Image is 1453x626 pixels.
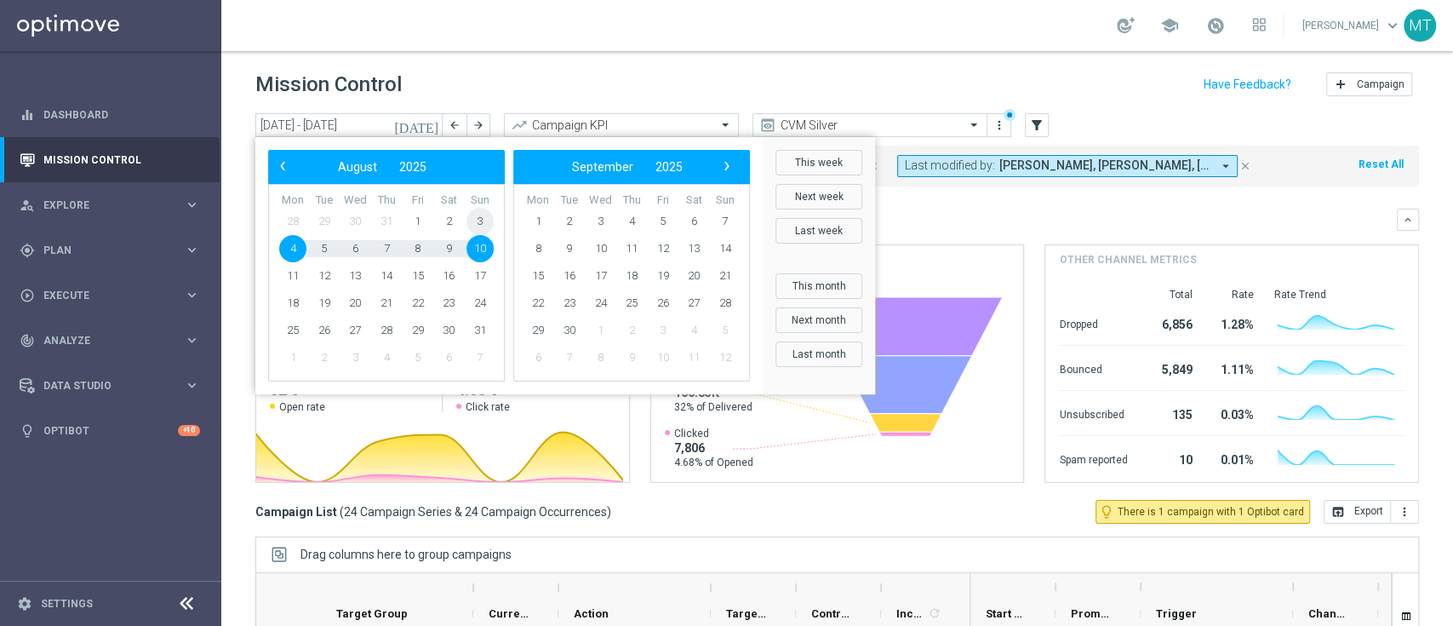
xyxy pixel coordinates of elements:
span: 9 [618,344,645,371]
span: 1 [586,317,614,344]
span: 29 [404,317,432,344]
span: ) [607,504,611,520]
span: 2 [618,317,645,344]
th: weekday [678,193,710,208]
button: Data Studio keyboard_arrow_right [19,379,201,393]
div: Rate [1212,288,1253,302]
div: 1.28% [1212,309,1253,336]
div: Explore [20,198,184,213]
div: Analyze [20,333,184,348]
span: 10 [466,235,494,262]
span: 11 [279,262,306,290]
span: 27 [680,290,707,317]
i: filter_alt [1029,118,1044,133]
div: +10 [178,425,200,436]
div: Dropped [1059,309,1127,336]
span: 25 [279,317,306,344]
span: 27 [341,317,369,344]
span: school [1160,16,1179,35]
i: open_in_browser [1331,505,1345,519]
span: 28 [373,317,400,344]
bs-datepicker-navigation-view: ​ ​ ​ [272,156,492,178]
div: 135 [1147,399,1192,427]
span: ( [340,504,344,520]
th: weekday [464,193,495,208]
span: 31 [373,208,400,235]
span: 3 [466,208,494,235]
span: Increase [896,607,925,620]
span: 7 [466,344,494,371]
div: 6,856 [1147,309,1192,336]
span: 5 [649,208,677,235]
span: 6 [435,344,462,371]
span: 4.68% of Opened [674,456,753,469]
span: Calculate column [925,604,941,623]
span: 5 [311,235,338,262]
button: lightbulb Optibot +10 [19,424,201,438]
i: keyboard_arrow_right [184,242,200,258]
i: gps_fixed [20,243,35,258]
span: 14 [373,262,400,290]
div: 0.01% [1212,445,1253,472]
i: close [1239,160,1251,172]
button: 2025 [644,156,694,178]
i: refresh [928,606,941,620]
input: Select date range [255,113,443,137]
button: more_vert [1391,500,1419,524]
span: 20 [680,262,707,290]
span: ‹ [272,155,294,177]
i: more_vert [993,118,1006,132]
span: 28 [712,290,739,317]
span: Campaign [1357,78,1404,90]
div: Execute [20,288,184,303]
span: 15 [524,262,552,290]
span: 8 [404,235,432,262]
span: 16 [435,262,462,290]
div: play_circle_outline Execute keyboard_arrow_right [19,289,201,302]
span: 4 [373,344,400,371]
span: Current Status [489,607,529,620]
span: 7 [556,344,583,371]
span: 1 [404,208,432,235]
span: 19 [649,262,677,290]
button: [DATE] [392,113,443,139]
i: play_circle_outline [20,288,35,303]
button: person_search Explore keyboard_arrow_right [19,198,201,212]
button: filter_alt [1025,113,1049,137]
div: Row Groups [300,548,512,561]
button: more_vert [991,115,1008,135]
span: Targeted Customers [726,607,767,620]
span: keyboard_arrow_down [1383,16,1402,35]
i: equalizer [20,107,35,123]
span: 21 [712,262,739,290]
span: 5 [404,344,432,371]
div: 10 [1147,445,1192,472]
span: 6 [524,344,552,371]
div: track_changes Analyze keyboard_arrow_right [19,334,201,347]
i: lightbulb [20,423,35,439]
th: weekday [340,193,371,208]
div: Rate Trend [1273,288,1404,302]
span: 13 [341,262,369,290]
span: Analyze [43,336,184,346]
span: 17 [586,262,614,290]
button: add Campaign [1326,72,1412,96]
span: 4 [279,235,306,262]
span: 2 [311,344,338,371]
span: Last modified by: [905,158,995,173]
button: 2025 [388,156,438,178]
i: arrow_drop_down [1218,158,1233,174]
span: 23 [435,290,462,317]
span: 11 [680,344,707,371]
span: 2025 [655,160,683,174]
div: Dashboard [20,92,200,137]
span: 8 [586,344,614,371]
span: Control Customers [811,607,852,620]
div: There are unsaved changes [1004,109,1015,121]
a: Settings [41,599,93,609]
span: 17 [466,262,494,290]
button: Next week [775,184,862,210]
